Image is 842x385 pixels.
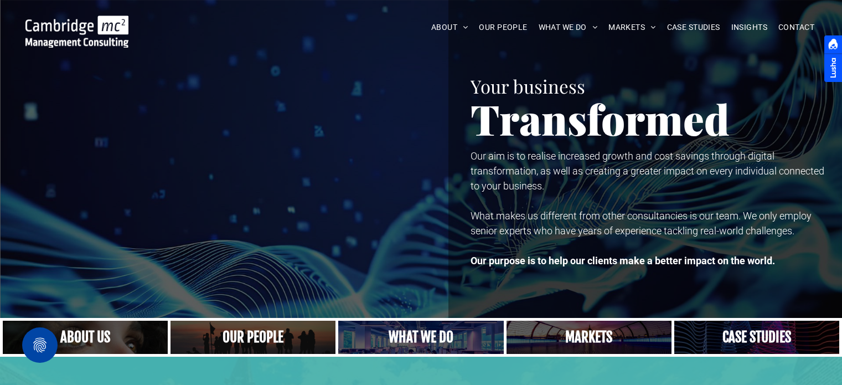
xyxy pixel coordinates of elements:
a: Telecoms | Decades of Experience Across Multiple Industries & Regions [507,321,671,354]
a: CASE STUDIES [662,19,726,36]
span: What makes us different from other consultancies is our team. We only employ senior experts who h... [471,210,812,237]
a: WHAT WE DO [533,19,603,36]
a: INSIGHTS [726,19,773,36]
a: MARKETS [603,19,661,36]
a: CASE STUDIES | See an Overview of All Our Case Studies | Cambridge Management Consulting [674,321,839,354]
a: CONTACT [773,19,820,36]
span: Your business [471,74,585,98]
span: Our aim is to realise increased growth and cost savings through digital transformation, as well a... [471,150,824,192]
strong: Our purpose is to help our clients make a better impact on the world. [471,255,775,266]
a: A crowd in silhouette at sunset, on a rise or lookout point [171,321,335,354]
a: OUR PEOPLE [473,19,533,36]
a: Close up of woman's face, centered on her eyes [3,321,168,354]
a: A yoga teacher lifting his whole body off the ground in the peacock pose [338,321,503,354]
a: Your Business Transformed | Cambridge Management Consulting [25,17,128,29]
a: ABOUT [426,19,474,36]
img: Go to Homepage [25,16,128,48]
span: Transformed [471,91,730,146]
